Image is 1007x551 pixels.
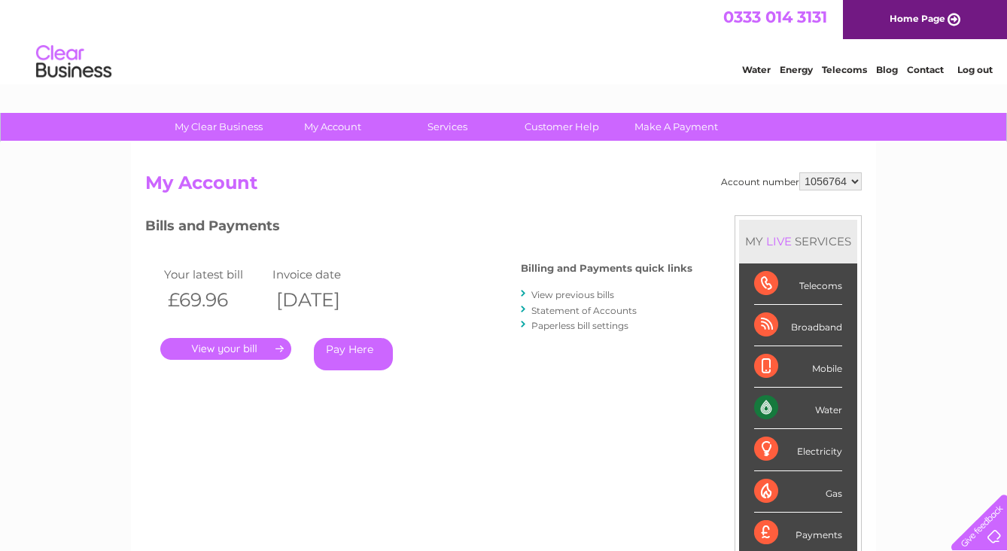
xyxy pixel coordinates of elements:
[754,429,842,470] div: Electricity
[160,285,269,315] th: £69.96
[157,113,281,141] a: My Clear Business
[780,64,813,75] a: Energy
[742,64,771,75] a: Water
[145,172,862,201] h2: My Account
[160,264,269,285] td: Your latest bill
[271,113,395,141] a: My Account
[531,320,628,331] a: Paperless bill settings
[160,338,291,360] a: .
[521,263,692,274] h4: Billing and Payments quick links
[145,215,692,242] h3: Bills and Payments
[269,264,377,285] td: Invoice date
[500,113,624,141] a: Customer Help
[957,64,993,75] a: Log out
[739,220,857,263] div: MY SERVICES
[907,64,944,75] a: Contact
[531,289,614,300] a: View previous bills
[754,263,842,305] div: Telecoms
[614,113,738,141] a: Make A Payment
[876,64,898,75] a: Blog
[754,471,842,513] div: Gas
[269,285,377,315] th: [DATE]
[754,305,842,346] div: Broadband
[763,234,795,248] div: LIVE
[754,346,842,388] div: Mobile
[35,39,112,85] img: logo.png
[149,8,860,73] div: Clear Business is a trading name of Verastar Limited (registered in [GEOGRAPHIC_DATA] No. 3667643...
[721,172,862,190] div: Account number
[531,305,637,316] a: Statement of Accounts
[754,388,842,429] div: Water
[314,338,393,370] a: Pay Here
[385,113,510,141] a: Services
[822,64,867,75] a: Telecoms
[723,8,827,26] a: 0333 014 3131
